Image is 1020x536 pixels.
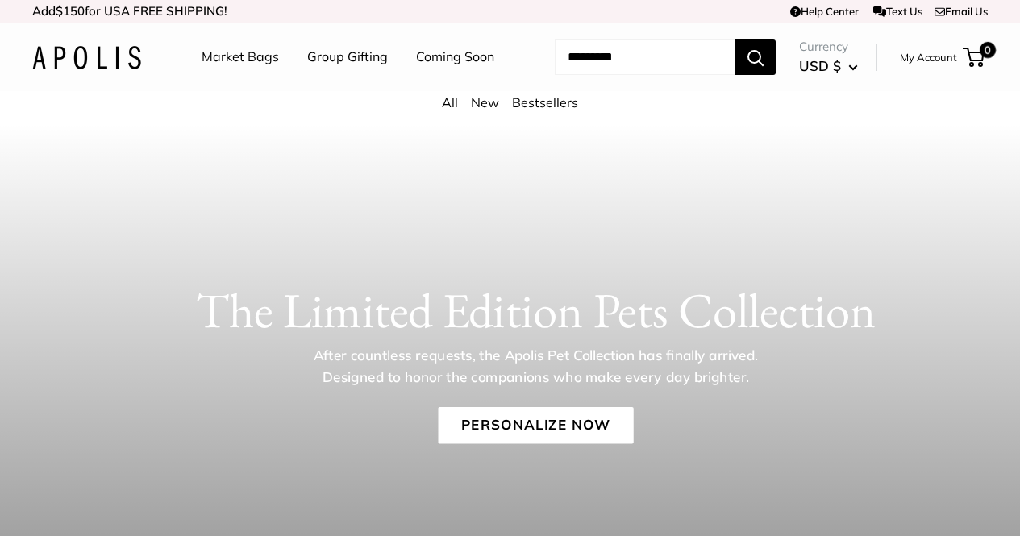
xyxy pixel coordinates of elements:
[799,53,858,79] button: USD $
[555,39,735,75] input: Search...
[307,45,388,69] a: Group Gifting
[286,345,785,388] p: After countless requests, the Apolis Pet Collection has finally arrived. Designed to honor the co...
[416,45,494,69] a: Coming Soon
[442,94,458,110] a: All
[980,42,996,58] span: 0
[202,45,279,69] a: Market Bags
[790,5,859,18] a: Help Center
[735,39,776,75] button: Search
[799,35,858,58] span: Currency
[873,5,922,18] a: Text Us
[900,48,957,67] a: My Account
[56,3,85,19] span: $150
[799,57,841,74] span: USD $
[471,94,499,110] a: New
[438,407,633,444] a: Personalize Now
[964,48,985,67] a: 0
[81,282,989,340] h1: The Limited Edition Pets Collection
[512,94,578,110] a: Bestsellers
[32,46,141,69] img: Apolis
[935,5,988,18] a: Email Us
